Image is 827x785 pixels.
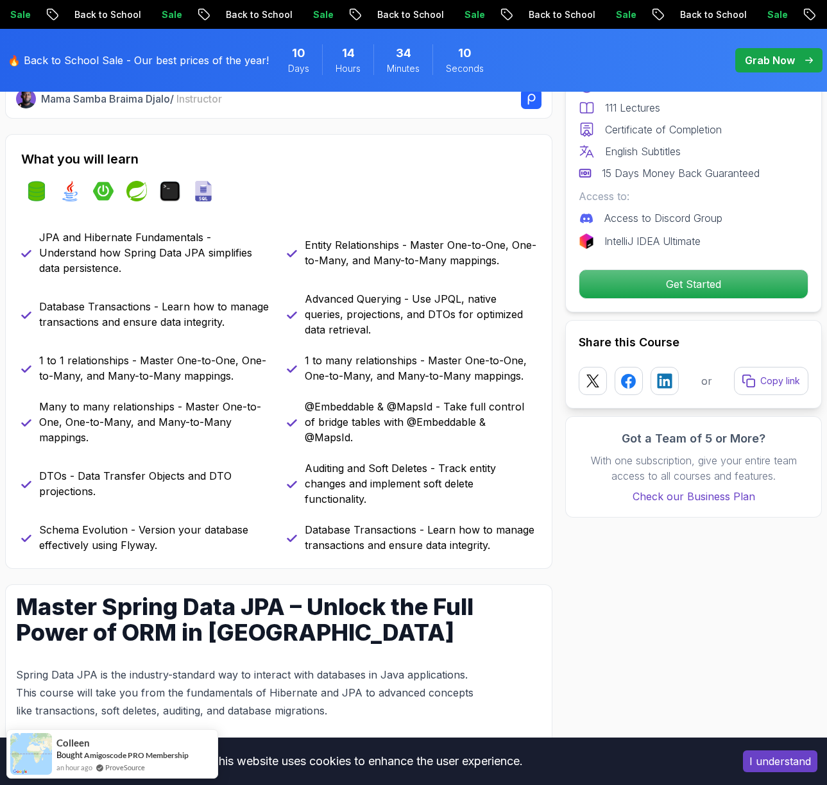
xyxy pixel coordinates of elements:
[21,150,536,168] h2: What you will learn
[305,353,537,384] p: 1 to many relationships - Master One-to-One, One-to-Many, and Many-to-Many mappings.
[288,62,309,75] span: Days
[50,8,137,21] p: Back to School
[201,8,289,21] p: Back to School
[84,750,189,760] a: Amigoscode PRO Membership
[193,181,214,201] img: sql logo
[305,399,537,445] p: @Embeddable & @MapsId - Take full control of bridge tables with @Embeddable & @MapsId.
[760,375,800,387] p: Copy link
[56,762,92,773] span: an hour ago
[592,8,633,21] p: Sale
[353,8,440,21] p: Back to School
[16,89,36,109] img: Nelson Djalo
[579,269,808,299] button: Get Started
[602,165,760,181] p: 15 Days Money Back Guaranteed
[39,230,271,276] p: JPA and Hibernate Fundamentals - Understand how Spring Data JPA simplifies data persistence.
[292,44,305,62] span: 10 Days
[342,44,355,62] span: 14 Hours
[579,270,808,298] p: Get Started
[579,333,808,351] h2: Share this Course
[93,181,114,201] img: spring-boot logo
[387,62,420,75] span: Minutes
[39,522,271,553] p: Schema Evolution - Version your database effectively using Flyway.
[745,53,795,68] p: Grab Now
[16,666,489,720] p: Spring Data JPA is the industry-standard way to interact with databases in Java applications. Thi...
[604,233,701,249] p: IntelliJ IDEA Ultimate
[60,181,80,201] img: java logo
[701,373,712,389] p: or
[656,8,743,21] p: Back to School
[105,762,145,773] a: ProveSource
[579,189,808,204] p: Access to:
[604,210,722,226] p: Access to Discord Group
[26,181,47,201] img: spring-data-jpa logo
[8,53,269,68] p: 🔥 Back to School Sale - Our best prices of the year!
[305,237,537,268] p: Entity Relationships - Master One-to-One, One-to-Many, and Many-to-Many mappings.
[458,44,472,62] span: 10 Seconds
[39,353,271,384] p: 1 to 1 relationships - Master One-to-One, One-to-Many, and Many-to-Many mappings.
[743,8,784,21] p: Sale
[126,181,147,201] img: spring logo
[579,430,808,448] h3: Got a Team of 5 or More?
[10,733,52,775] img: provesource social proof notification image
[605,100,660,115] p: 111 Lectures
[39,299,271,330] p: Database Transactions - Learn how to manage transactions and ensure data integrity.
[440,8,481,21] p: Sale
[305,522,537,553] p: Database Transactions - Learn how to manage transactions and ensure data integrity.
[579,453,808,484] p: With one subscription, give your entire team access to all courses and features.
[305,460,537,507] p: Auditing and Soft Deletes - Track entity changes and implement soft delete functionality.
[446,62,484,75] span: Seconds
[56,750,83,760] span: Bought
[579,489,808,504] a: Check our Business Plan
[305,291,537,337] p: Advanced Querying - Use JPQL, native queries, projections, and DTOs for optimized data retrieval.
[39,399,271,445] p: Many to many relationships - Master One-to-One, One-to-Many, and Many-to-Many mappings.
[289,8,330,21] p: Sale
[176,92,222,105] span: Instructor
[396,44,411,62] span: 34 Minutes
[160,181,180,201] img: terminal logo
[579,233,594,249] img: jetbrains logo
[10,747,724,775] div: This website uses cookies to enhance the user experience.
[16,594,489,645] h1: Master Spring Data JPA – Unlock the Full Power of ORM in [GEOGRAPHIC_DATA]
[41,91,222,106] p: Mama Samba Braima Djalo /
[605,144,681,159] p: English Subtitles
[504,8,592,21] p: Back to School
[734,367,808,395] button: Copy link
[743,750,817,772] button: Accept cookies
[336,62,361,75] span: Hours
[56,738,90,748] span: Colleen
[137,8,178,21] p: Sale
[39,468,271,499] p: DTOs - Data Transfer Objects and DTO projections.
[605,122,722,137] p: Certificate of Completion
